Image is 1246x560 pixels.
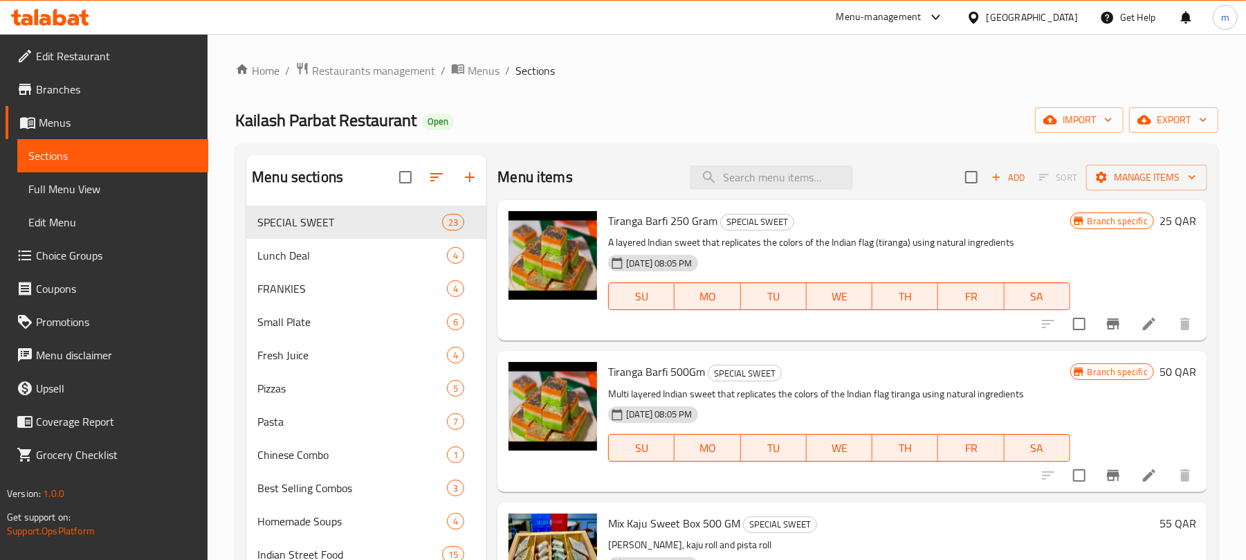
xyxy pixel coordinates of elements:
[246,372,486,405] div: Pizzas5
[720,214,794,231] div: SPECIAL SWEET
[252,167,343,188] h2: Menu sections
[1005,434,1070,462] button: SA
[1221,10,1229,25] span: m
[1030,167,1086,188] span: Select section first
[6,39,208,73] a: Edit Restaurant
[246,405,486,438] div: Pasta7
[614,438,669,458] span: SU
[422,114,454,130] div: Open
[989,170,1027,186] span: Add
[1035,107,1124,133] button: import
[447,380,464,397] div: items
[6,272,208,305] a: Coupons
[1005,282,1070,310] button: SA
[257,480,447,496] span: Best Selling Combos
[7,522,95,540] a: Support.OpsPlatform
[447,314,464,330] div: items
[938,282,1004,310] button: FR
[257,247,447,264] span: Lunch Deal
[257,214,442,231] span: SPECIAL SWEET
[675,282,740,310] button: MO
[1169,459,1202,492] button: delete
[812,438,867,458] span: WE
[28,214,197,231] span: Edit Menu
[447,446,464,463] div: items
[17,139,208,172] a: Sections
[257,280,447,297] span: FRANKIES
[621,257,697,270] span: [DATE] 08:05 PM
[447,347,464,363] div: items
[509,362,597,451] img: Tiranga Barfi 500Gm
[957,163,986,192] span: Select section
[235,62,1218,80] nav: breadcrumb
[1046,111,1112,129] span: import
[1097,307,1130,341] button: Branch-specific-item
[608,513,740,534] span: Mix Kaju Sweet Box 500 GM
[422,116,454,127] span: Open
[986,167,1030,188] span: Add item
[807,434,872,462] button: WE
[448,449,464,462] span: 1
[812,287,867,307] span: WE
[1141,467,1157,484] a: Edit menu item
[743,516,817,533] div: SPECIAL SWEET
[447,513,464,530] div: items
[442,214,464,231] div: items
[39,114,197,131] span: Menus
[468,62,500,79] span: Menus
[878,438,933,458] span: TH
[1086,165,1207,190] button: Manage items
[447,480,464,496] div: items
[447,247,464,264] div: items
[608,234,1070,251] p: A layered Indian sweet that replicates the colors of the Indian flag (tiranga) using natural ingr...
[1065,461,1094,490] span: Select to update
[246,505,486,538] div: Homemade Soups4
[36,247,197,264] span: Choice Groups
[36,446,197,463] span: Grocery Checklist
[6,438,208,471] a: Grocery Checklist
[257,380,447,397] span: Pizzas
[878,287,933,307] span: TH
[675,434,740,462] button: MO
[447,280,464,297] div: items
[1160,211,1196,231] h6: 25 QAR
[235,62,280,79] a: Home
[608,386,1070,403] p: Multi layered Indian sweet that replicates the colors of the Indian flag tiranga using natural in...
[448,249,464,262] span: 4
[807,282,872,310] button: WE
[505,62,510,79] li: /
[285,62,290,79] li: /
[448,482,464,495] span: 3
[938,434,1004,462] button: FR
[608,536,1154,554] p: [PERSON_NAME], kaju roll and pista roll
[746,287,801,307] span: TU
[6,305,208,338] a: Promotions
[36,280,197,297] span: Coupons
[1065,309,1094,338] span: Select to update
[420,161,453,194] span: Sort sections
[509,211,597,300] img: Tiranga Barfi 250 Gram
[1010,287,1065,307] span: SA
[608,210,717,231] span: Tiranga Barfi 250 Gram
[986,167,1030,188] button: Add
[608,282,675,310] button: SU
[246,305,486,338] div: Small Plate6
[453,161,486,194] button: Add section
[257,446,447,463] span: Chinese Combo
[708,365,782,381] div: SPECIAL SWEET
[1082,215,1153,228] span: Branch specific
[987,10,1078,25] div: [GEOGRAPHIC_DATA]
[741,282,807,310] button: TU
[257,513,447,530] div: Homemade Soups
[36,413,197,430] span: Coverage Report
[246,272,486,305] div: FRANKIES4
[443,216,464,229] span: 23
[257,413,447,430] span: Pasta
[608,361,705,382] span: Tiranga Barfi 500Gm
[448,316,464,329] span: 6
[608,434,675,462] button: SU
